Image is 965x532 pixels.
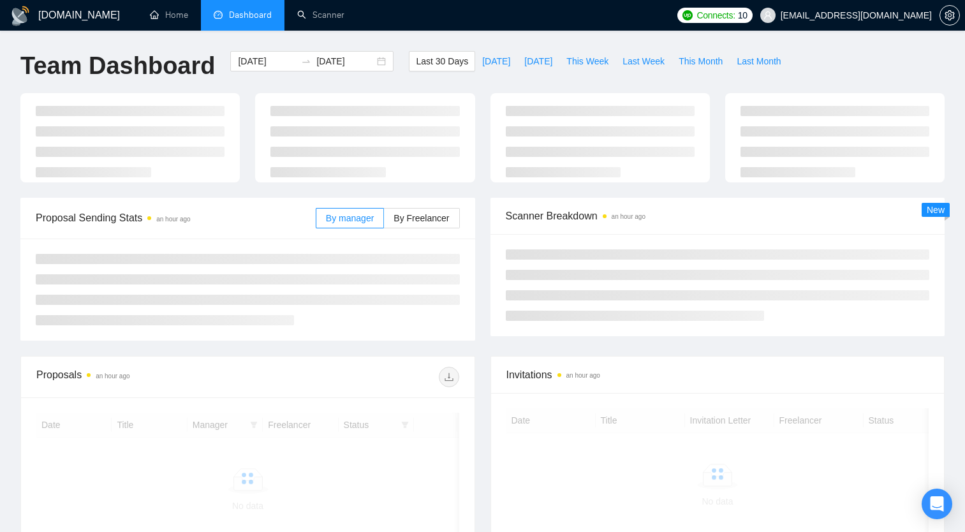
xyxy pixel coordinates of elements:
[737,54,781,68] span: Last Month
[482,54,510,68] span: [DATE]
[939,10,960,20] a: setting
[229,10,272,20] span: Dashboard
[506,208,930,224] span: Scanner Breakdown
[150,10,188,20] a: homeHome
[36,210,316,226] span: Proposal Sending Stats
[730,51,788,71] button: Last Month
[559,51,615,71] button: This Week
[927,205,945,215] span: New
[297,10,344,20] a: searchScanner
[615,51,672,71] button: Last Week
[36,367,247,387] div: Proposals
[566,54,608,68] span: This Week
[416,54,468,68] span: Last 30 Days
[326,213,374,223] span: By manager
[517,51,559,71] button: [DATE]
[612,213,645,220] time: an hour ago
[939,5,960,26] button: setting
[679,54,723,68] span: This Month
[10,6,31,26] img: logo
[696,8,735,22] span: Connects:
[301,56,311,66] span: swap-right
[738,8,748,22] span: 10
[20,51,215,81] h1: Team Dashboard
[409,51,475,71] button: Last 30 Days
[475,51,517,71] button: [DATE]
[316,54,374,68] input: End date
[672,51,730,71] button: This Month
[940,10,959,20] span: setting
[506,367,929,383] span: Invitations
[763,11,772,20] span: user
[214,10,223,19] span: dashboard
[524,54,552,68] span: [DATE]
[394,213,449,223] span: By Freelancer
[156,216,190,223] time: an hour ago
[566,372,600,379] time: an hour ago
[301,56,311,66] span: to
[682,10,693,20] img: upwork-logo.png
[622,54,665,68] span: Last Week
[922,489,952,519] div: Open Intercom Messenger
[96,373,129,380] time: an hour ago
[238,54,296,68] input: Start date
